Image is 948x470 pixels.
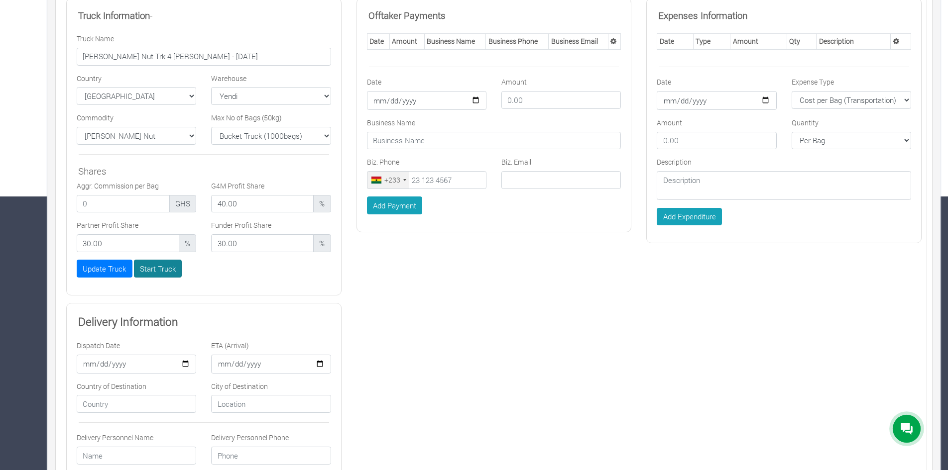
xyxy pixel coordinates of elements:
[657,91,776,110] input: Date
[134,260,182,278] button: Start Truck
[179,234,197,252] span: %
[78,9,150,21] b: Truck Information
[424,33,485,49] th: Business Name
[792,117,819,128] label: Quantity
[367,196,423,214] button: Add Payment
[367,91,486,110] input: Date
[730,33,787,49] th: Amount
[313,234,331,252] span: %
[77,260,132,278] button: Update Truck
[389,33,424,49] th: Amount
[657,77,671,87] label: Date
[787,33,817,49] th: Qty
[658,9,747,21] b: Expenses Information
[169,195,197,213] span: GHS
[77,181,159,191] label: Aggr. Commission per Bag
[657,132,776,150] input: 0.00
[501,77,527,87] label: Amount
[211,234,314,252] input: 0
[817,33,891,49] th: Description
[78,166,330,177] h5: Shares
[77,220,138,230] label: Partner Profit Share
[367,172,409,188] div: Ghana (Gaana): +233
[368,9,446,21] b: Offtaker Payments
[549,33,608,49] th: Business Email
[77,381,146,391] label: Country of Destination
[367,157,399,167] label: Biz. Phone
[211,355,331,374] input: ETA (Arrival)
[211,73,246,84] label: Warehouse
[77,112,114,123] label: Commodity
[77,340,120,351] label: Dispatch Date
[367,77,381,87] label: Date
[211,340,249,351] label: ETA (Arrival)
[657,157,692,167] label: Description
[211,381,268,391] label: City of Destination
[77,195,170,213] input: 0
[211,447,331,465] input: Phone
[657,208,722,226] button: Add Expenditure
[77,73,102,84] label: Country
[486,33,549,49] th: Business Phone
[211,195,314,213] input: 0
[501,157,531,167] label: Biz. Email
[77,432,153,443] label: Delivery Personnel Name
[77,355,196,374] input: Dispatch Time
[77,395,196,413] input: Country
[211,220,271,230] label: Funder Profit Share
[792,77,834,87] label: Expense Type
[367,33,389,49] th: Date
[78,314,178,329] b: Delivery Information
[657,117,682,128] label: Amount
[367,132,621,150] input: Business Name
[384,175,400,185] div: +233
[657,33,694,49] th: Date
[211,395,331,413] input: Location
[313,195,331,213] span: %
[693,33,730,49] th: Type
[77,48,331,66] input: Enter Truck Name
[501,91,621,109] input: 0.00
[77,447,196,465] input: Name
[77,234,179,252] input: 0
[77,33,114,44] label: Truck Name
[211,181,264,191] label: G4M Profit Share
[211,432,289,443] label: Delivery Personnel Phone
[211,112,282,123] label: Max No of Bags (50kg)
[78,10,330,21] h5: -
[367,171,486,189] input: 23 123 4567
[367,117,415,128] label: Business Name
